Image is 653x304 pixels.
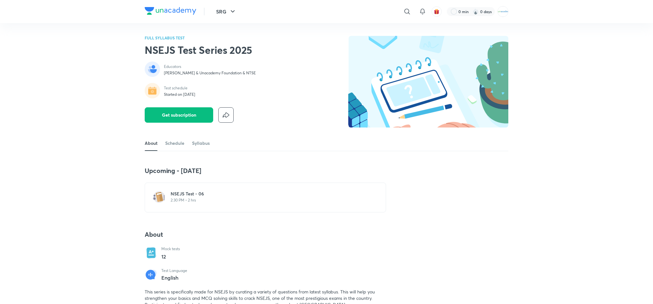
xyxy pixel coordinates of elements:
[192,136,210,151] a: Syllabus
[162,112,196,118] span: Get subscription
[497,6,508,17] img: MOHAMMED SHOAIB
[164,64,256,69] p: Educators
[164,86,195,91] p: Test schedule
[171,191,368,197] h6: NSEJS Test - 06
[145,7,196,16] a: Company Logo
[161,268,187,273] p: Test Language
[161,275,187,281] p: English
[161,253,180,260] p: 12
[145,36,256,40] p: FULL SYLLABUS TEST
[145,7,196,15] img: Company Logo
[171,198,368,203] p: 2:30 PM • 2 hrs
[164,70,256,76] p: [PERSON_NAME] & Unacademy Foundation & NTSE
[145,44,256,56] h2: NSEJS Test Series 2025
[165,136,184,151] a: Schedule
[145,230,386,239] h4: About
[472,8,479,15] img: streak
[145,136,157,151] a: About
[431,6,442,17] button: avatar
[164,92,195,97] p: Started on [DATE]
[145,167,386,175] h4: Upcoming - [DATE]
[161,246,180,251] p: Mock tests
[153,191,165,203] img: test
[434,9,439,14] img: avatar
[145,107,213,123] button: Get subscription
[212,5,240,18] button: SRG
